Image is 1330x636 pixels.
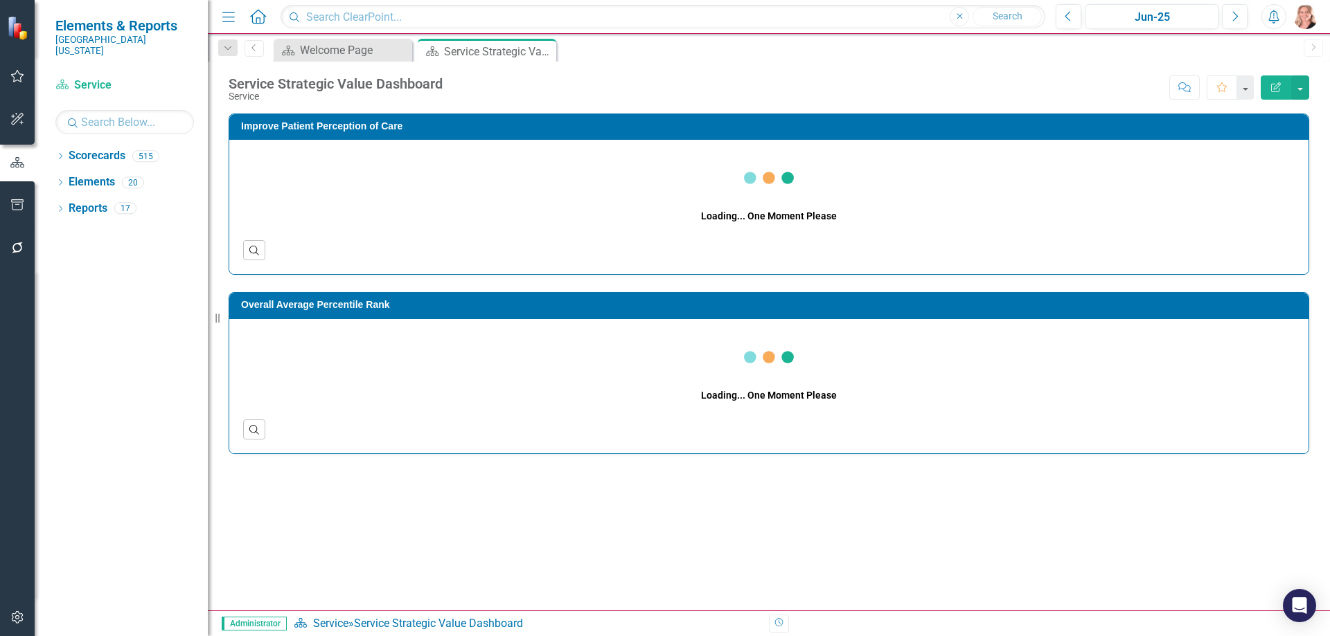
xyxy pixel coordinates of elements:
[313,617,348,630] a: Service
[973,7,1042,26] button: Search
[229,91,443,102] div: Service
[354,617,523,630] div: Service Strategic Value Dashboard
[69,174,115,190] a: Elements
[1293,4,1318,29] img: Tiffany LaCoste
[55,78,194,93] a: Service
[1283,589,1316,622] div: Open Intercom Messenger
[69,148,125,164] a: Scorecards
[241,121,1302,131] h3: Improve Patient Perception of Care
[122,176,144,188] div: 20
[1090,9,1214,26] div: Jun-25
[300,42,409,59] div: Welcome Page
[701,388,837,402] div: Loading... One Moment Please
[229,76,443,91] div: Service Strategic Value Dashboard
[1085,4,1218,29] button: Jun-25
[114,203,136,215] div: 17
[222,617,287,630] span: Administrator
[55,34,194,57] small: [GEOGRAPHIC_DATA][US_STATE]
[7,16,31,40] img: ClearPoint Strategy
[241,300,1302,310] h3: Overall Average Percentile Rank
[277,42,409,59] a: Welcome Page
[55,110,194,134] input: Search Below...
[132,150,159,162] div: 515
[55,17,194,34] span: Elements & Reports
[281,5,1045,29] input: Search ClearPoint...
[444,43,553,60] div: Service Strategic Value Dashboard
[294,616,759,632] div: »
[993,10,1022,21] span: Search
[701,209,837,223] div: Loading... One Moment Please
[69,201,107,217] a: Reports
